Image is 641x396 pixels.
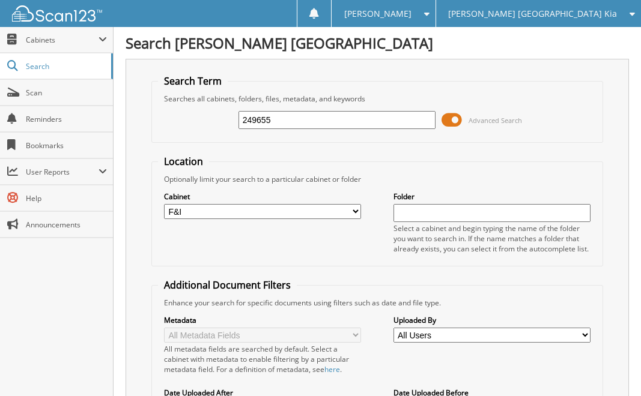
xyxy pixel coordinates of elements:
div: Searches all cabinets, folders, files, metadata, and keywords [158,94,597,104]
div: Optionally limit your search to a particular cabinet or folder [158,174,597,184]
span: Announcements [26,220,107,230]
span: Search [26,61,105,71]
span: User Reports [26,167,99,177]
span: [PERSON_NAME] [GEOGRAPHIC_DATA] Kia [448,10,617,17]
span: Bookmarks [26,140,107,151]
label: Cabinet [164,191,362,202]
h1: Search [PERSON_NAME] [GEOGRAPHIC_DATA] [126,33,629,53]
span: Cabinets [26,35,99,45]
div: Select a cabinet and begin typing the name of the folder you want to search in. If the name match... [393,223,591,254]
legend: Location [158,155,209,168]
a: here [324,364,340,374]
legend: Additional Document Filters [158,278,297,292]
span: Advanced Search [469,116,522,125]
label: Folder [393,191,591,202]
legend: Search Term [158,74,228,88]
span: Reminders [26,114,107,124]
span: Help [26,193,107,203]
label: Metadata [164,315,362,325]
label: Uploaded By [393,315,591,325]
div: Enhance your search for specific documents using filters such as date and file type. [158,298,597,308]
img: scan123-logo-white.svg [12,5,102,22]
span: Scan [26,88,107,98]
div: All metadata fields are searched by default. Select a cabinet with metadata to enable filtering b... [164,344,362,374]
span: [PERSON_NAME] [344,10,412,17]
